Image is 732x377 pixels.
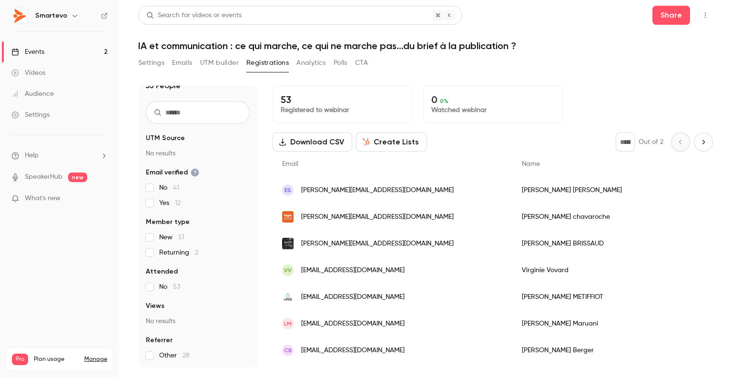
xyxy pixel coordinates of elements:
[282,291,294,303] img: h-r-s.fr
[11,68,45,78] div: Videos
[183,352,190,359] span: 28
[195,249,198,256] span: 2
[146,10,242,20] div: Search for videos or events
[200,55,239,71] button: UTM builder
[273,132,352,152] button: Download CSV
[159,198,181,208] span: Yes
[301,292,405,302] span: [EMAIL_ADDRESS][DOMAIN_NAME]
[159,183,179,193] span: No
[159,248,198,257] span: Returning
[146,267,178,276] span: Attended
[301,185,454,195] span: [PERSON_NAME][EMAIL_ADDRESS][DOMAIN_NAME]
[12,354,28,365] span: Pro
[178,234,184,241] span: 51
[694,132,713,152] button: Next page
[25,172,62,182] a: SpeakerHub
[35,11,67,20] h6: Smartevo
[281,94,404,105] p: 53
[284,266,292,275] span: VV
[146,149,250,158] p: No results
[301,319,405,329] span: [EMAIL_ADDRESS][DOMAIN_NAME]
[440,98,448,104] span: 0 %
[11,110,50,120] div: Settings
[84,356,107,363] a: Manage
[11,151,108,161] li: help-dropdown-opener
[173,184,179,191] span: 41
[11,89,54,99] div: Audience
[356,132,427,152] button: Create Lists
[284,319,292,328] span: LM
[246,55,289,71] button: Registrations
[11,47,44,57] div: Events
[355,55,368,71] button: CTA
[334,55,347,71] button: Polls
[301,239,454,249] span: [PERSON_NAME][EMAIL_ADDRESS][DOMAIN_NAME]
[68,173,87,182] span: new
[146,301,164,311] span: Views
[146,316,250,326] p: No results
[146,336,173,345] span: Referrer
[431,105,554,115] p: Watched webinar
[138,55,164,71] button: Settings
[25,194,61,204] span: What's new
[146,217,190,227] span: Member type
[146,80,181,92] h1: 53 People
[639,137,663,147] p: Out of 2
[282,238,294,249] img: mnhn.fr
[159,351,190,360] span: Other
[175,200,181,206] span: 12
[159,233,184,242] span: New
[285,186,291,194] span: ES
[146,133,250,360] section: facet-groups
[431,94,554,105] p: 0
[25,151,39,161] span: Help
[159,282,180,292] span: No
[296,55,326,71] button: Analytics
[301,346,405,356] span: [EMAIL_ADDRESS][DOMAIN_NAME]
[146,133,185,143] span: UTM Source
[281,105,404,115] p: Registered to webinar
[172,55,192,71] button: Emails
[12,8,27,23] img: Smartevo
[282,161,298,167] span: Email
[284,346,292,355] span: CB
[301,212,454,222] span: [PERSON_NAME][EMAIL_ADDRESS][DOMAIN_NAME]
[138,40,713,51] h1: IA et communication : ce qui marche, ce qui ne marche pas...du brief à la publication ?
[652,6,690,25] button: Share
[146,168,199,177] span: Email verified
[282,211,294,223] img: hagergroup.com
[522,161,540,167] span: Name
[34,356,79,363] span: Plan usage
[173,284,180,290] span: 53
[301,265,405,275] span: [EMAIL_ADDRESS][DOMAIN_NAME]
